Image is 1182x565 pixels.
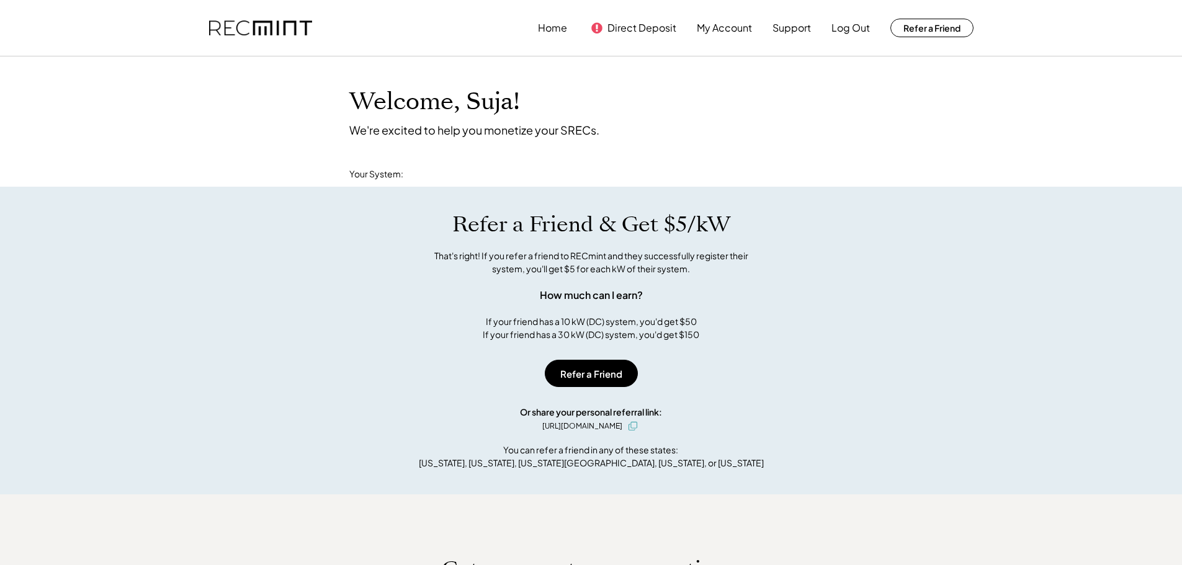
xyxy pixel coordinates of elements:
[520,406,662,419] div: Or share your personal referral link:
[697,16,752,40] button: My Account
[349,87,520,117] h1: Welcome, Suja!
[625,419,640,434] button: click to copy
[607,16,676,40] button: Direct Deposit
[540,288,643,303] div: How much can I earn?
[545,360,638,387] button: Refer a Friend
[542,420,622,432] div: [URL][DOMAIN_NAME]
[419,443,764,469] div: You can refer a friend in any of these states: [US_STATE], [US_STATE], [US_STATE][GEOGRAPHIC_DATA...
[421,249,762,275] div: That's right! If you refer a friend to RECmint and they successfully register their system, you'l...
[209,20,312,36] img: recmint-logotype%403x.png
[349,168,403,180] div: Your System:
[452,211,730,238] h1: Refer a Friend & Get $5/kW
[349,123,599,137] div: We're excited to help you monetize your SRECs.
[772,16,811,40] button: Support
[483,315,699,341] div: If your friend has a 10 kW (DC) system, you'd get $50 If your friend has a 30 kW (DC) system, you...
[538,16,567,40] button: Home
[890,19,974,37] button: Refer a Friend
[831,16,870,40] button: Log Out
